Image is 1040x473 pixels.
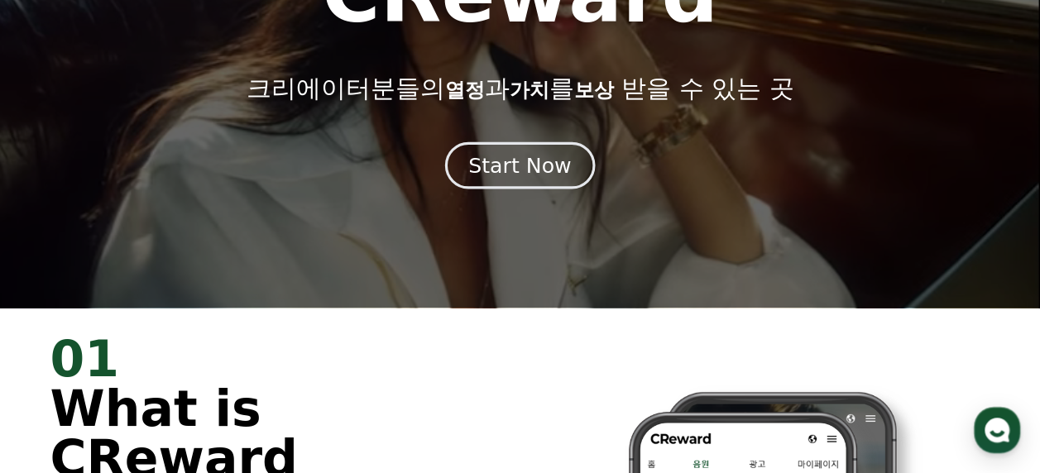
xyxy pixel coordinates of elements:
[445,142,595,189] button: Start Now
[256,361,276,374] span: 설정
[109,336,213,377] a: 대화
[213,336,318,377] a: 설정
[444,79,484,102] span: 열정
[573,79,613,102] span: 보상
[246,74,793,103] p: 크리에이터분들의 과 를 받을 수 있는 곳
[52,361,62,374] span: 홈
[468,151,571,179] div: Start Now
[50,334,501,384] div: 01
[5,336,109,377] a: 홈
[448,160,592,175] a: Start Now
[509,79,549,102] span: 가치
[151,361,171,375] span: 대화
